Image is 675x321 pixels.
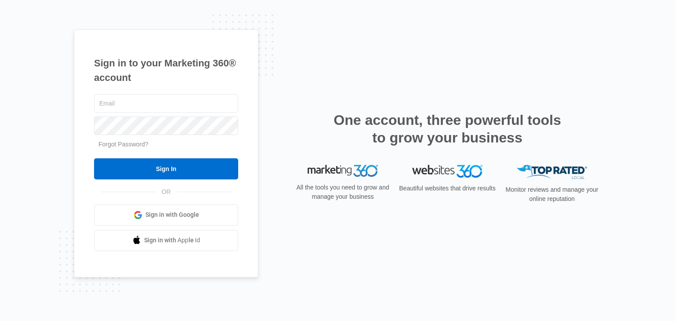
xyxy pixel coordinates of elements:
p: Beautiful websites that drive results [398,184,497,193]
a: Forgot Password? [98,141,149,148]
img: Top Rated Local [517,165,587,179]
h1: Sign in to your Marketing 360® account [94,56,238,85]
img: Marketing 360 [308,165,378,177]
input: Email [94,94,238,113]
h2: One account, three powerful tools to grow your business [331,111,564,146]
p: Monitor reviews and manage your online reputation [503,185,601,204]
a: Sign in with Google [94,204,238,226]
p: All the tools you need to grow and manage your business [294,183,392,201]
span: Sign in with Google [145,210,199,219]
span: OR [156,187,177,197]
a: Sign in with Apple Id [94,230,238,251]
span: Sign in with Apple Id [144,236,200,245]
input: Sign In [94,158,238,179]
img: Websites 360 [412,165,483,178]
